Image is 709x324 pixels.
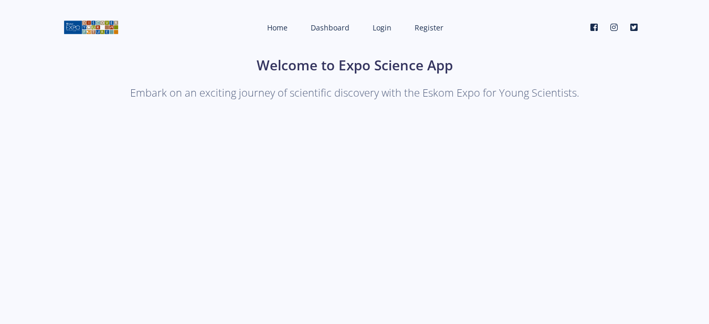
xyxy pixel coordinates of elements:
a: Login [362,14,400,41]
span: Register [415,23,443,33]
a: Register [404,14,452,41]
a: Dashboard [300,14,358,41]
span: Home [267,23,288,33]
p: Embark on an exciting journey of scientific discovery with the Eskom Expo for Young Scientists. [64,84,646,102]
a: Home [257,14,296,41]
img: logo01.png [64,19,119,35]
span: Login [373,23,391,33]
span: Dashboard [311,23,350,33]
h1: Welcome to Expo Science App [64,55,646,76]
